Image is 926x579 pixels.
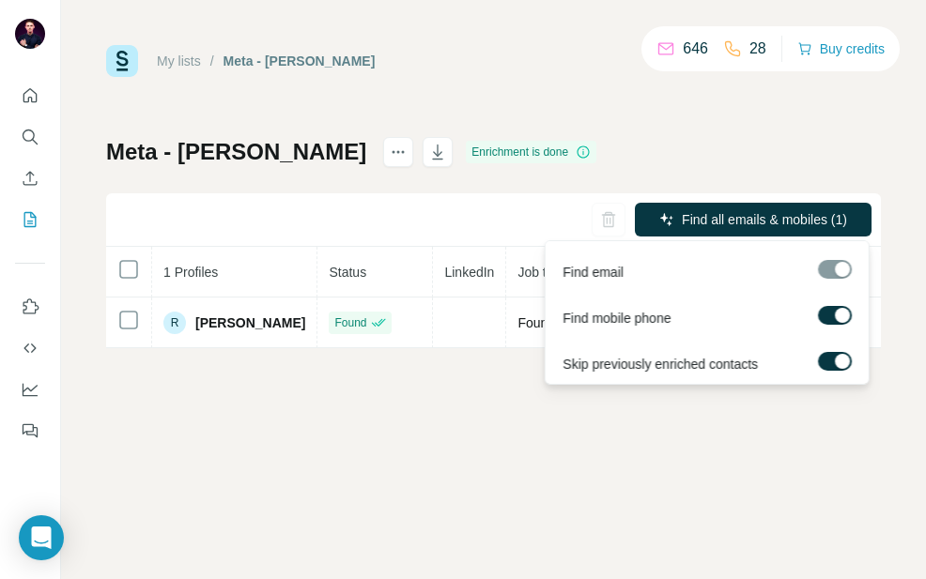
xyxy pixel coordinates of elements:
[106,137,366,167] h1: Meta - [PERSON_NAME]
[329,265,366,280] span: Status
[563,263,624,282] span: Find email
[517,315,651,330] span: Foundation Labs Team
[563,309,671,328] span: Find mobile phone
[682,210,847,229] span: Find all emails & mobiles (1)
[15,331,45,365] button: Use Surfe API
[15,120,45,154] button: Search
[210,52,214,70] li: /
[15,290,45,324] button: Use Surfe on LinkedIn
[195,313,305,332] span: [PERSON_NAME]
[334,314,366,331] span: Found
[466,141,596,163] div: Enrichment is done
[157,53,201,69] a: My lists
[15,161,45,195] button: Enrich CSV
[383,137,413,167] button: actions
[163,312,186,334] div: R
[163,265,218,280] span: 1 Profiles
[15,203,45,236] button: My lists
[683,38,708,60] p: 646
[19,515,64,560] div: Open Intercom Messenger
[635,203,872,236] button: Find all emails & mobiles (1)
[797,36,885,62] button: Buy credits
[749,38,766,60] p: 28
[224,52,376,70] div: Meta - [PERSON_NAME]
[15,373,45,406] button: Dashboard
[15,79,45,113] button: Quick start
[444,265,494,280] span: LinkedIn
[106,45,138,77] img: Surfe Logo
[517,265,563,280] span: Job title
[563,355,758,373] span: Skip previously enriched contacts
[15,414,45,448] button: Feedback
[15,19,45,49] img: Avatar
